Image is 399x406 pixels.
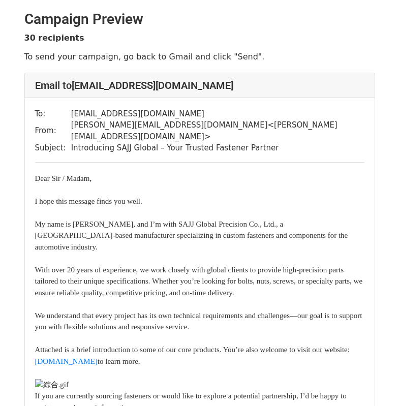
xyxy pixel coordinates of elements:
[71,142,364,154] td: Introducing SAJJ Global – Your Trusted Fastener Partner
[71,119,364,142] td: [PERSON_NAME][EMAIL_ADDRESS][DOMAIN_NAME] < [PERSON_NAME][EMAIL_ADDRESS][DOMAIN_NAME] >
[35,119,71,142] td: From:
[35,174,92,182] font: Dear Sir / Madam
[71,108,364,120] td: [EMAIL_ADDRESS][DOMAIN_NAME]
[35,357,98,365] a: [DOMAIN_NAME]
[35,108,71,120] td: To:
[89,174,91,182] span: ,
[35,79,364,91] h4: Email to [EMAIL_ADDRESS][DOMAIN_NAME]
[35,142,71,154] td: Subject:
[35,379,69,391] img: 綜合.gif
[24,51,375,62] p: To send your campaign, go back to Gmail and click "Send".
[35,197,363,365] font: I hope this message finds you well. My name is [PERSON_NAME], and I’m with SAJJ Global Precision ...
[24,11,375,28] h2: Campaign Preview
[24,33,84,43] strong: 30 recipients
